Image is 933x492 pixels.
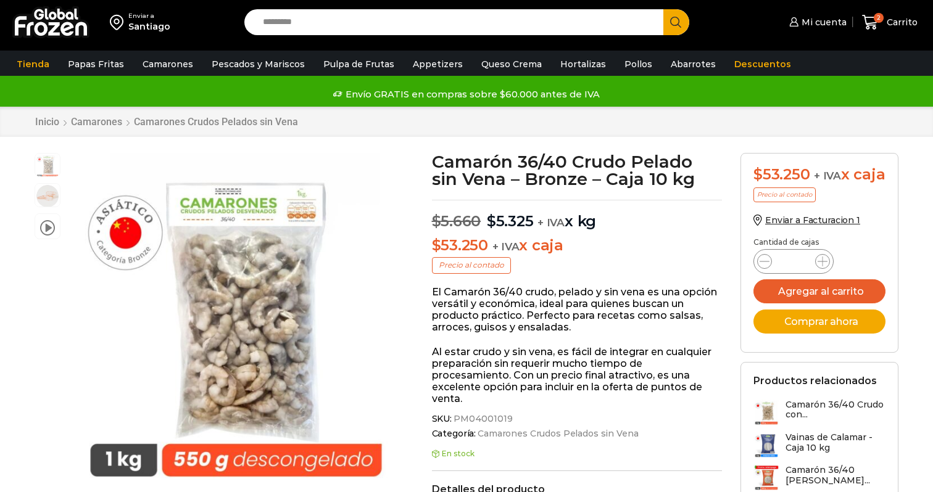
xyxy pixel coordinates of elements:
[487,212,534,230] bdi: 5.325
[786,432,885,453] h3: Vainas de Calamar - Caja 10 kg
[753,310,885,334] button: Comprar ahora
[432,428,723,439] span: Categoría:
[753,432,885,459] a: Vainas de Calamar - Caja 10 kg
[110,12,128,33] img: address-field-icon.svg
[432,236,488,254] bdi: 53.250
[753,166,885,184] div: x caja
[432,212,481,230] bdi: 5.660
[432,414,723,424] span: SKU:
[407,52,469,76] a: Appetizers
[884,16,918,28] span: Carrito
[753,187,816,202] p: Precio al contado
[432,346,723,405] p: Al estar crudo y sin vena, es fácil de integrar en cualquier preparación sin requerir mucho tiemp...
[432,257,511,273] p: Precio al contado
[753,375,877,387] h2: Productos relacionados
[62,52,130,76] a: Papas Fritas
[618,52,658,76] a: Pollos
[859,8,921,37] a: 2 Carrito
[554,52,612,76] a: Hortalizas
[136,52,199,76] a: Camarones
[765,215,860,226] span: Enviar a Facturacion 1
[487,212,496,230] span: $
[432,200,723,231] p: x kg
[133,116,299,128] a: Camarones Crudos Pelados sin Vena
[663,9,689,35] button: Search button
[128,12,170,20] div: Enviar a
[874,13,884,23] span: 2
[70,116,123,128] a: Camarones
[432,212,441,230] span: $
[786,400,885,420] h3: Camarón 36/40 Crudo con...
[35,184,60,208] span: 36/40 rpd bronze
[317,52,400,76] a: Pulpa de Frutas
[452,414,513,424] span: PM04001019
[432,237,723,255] p: x caja
[205,52,311,76] a: Pescados y Mariscos
[432,153,723,187] h1: Camarón 36/40 Crudo Pelado sin Vena – Bronze – Caja 10 kg
[753,165,763,183] span: $
[10,52,56,76] a: Tienda
[814,170,841,182] span: + IVA
[432,449,723,458] p: En stock
[432,286,723,334] p: El Camarón 36/40 crudo, pelado y sin vena es una opción versátil y económica, ideal para quienes ...
[753,238,885,247] p: Cantidad de cajas
[753,465,885,491] a: Camarón 36/40 [PERSON_NAME]...
[782,253,805,270] input: Product quantity
[476,428,638,439] a: Camarones Crudos Pelados sin Vena
[432,236,441,254] span: $
[753,279,885,303] button: Agregar al carrito
[798,16,847,28] span: Mi cuenta
[537,216,565,229] span: + IVA
[35,116,299,128] nav: Breadcrumb
[753,400,885,426] a: Camarón 36/40 Crudo con...
[35,154,60,178] span: Camaron 36/40 RPD Bronze
[786,10,847,35] a: Mi cuenta
[35,116,60,128] a: Inicio
[728,52,797,76] a: Descuentos
[665,52,722,76] a: Abarrotes
[753,165,810,183] bdi: 53.250
[753,215,860,226] a: Enviar a Facturacion 1
[786,465,885,486] h3: Camarón 36/40 [PERSON_NAME]...
[128,20,170,33] div: Santiago
[475,52,548,76] a: Queso Crema
[492,240,520,253] span: + IVA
